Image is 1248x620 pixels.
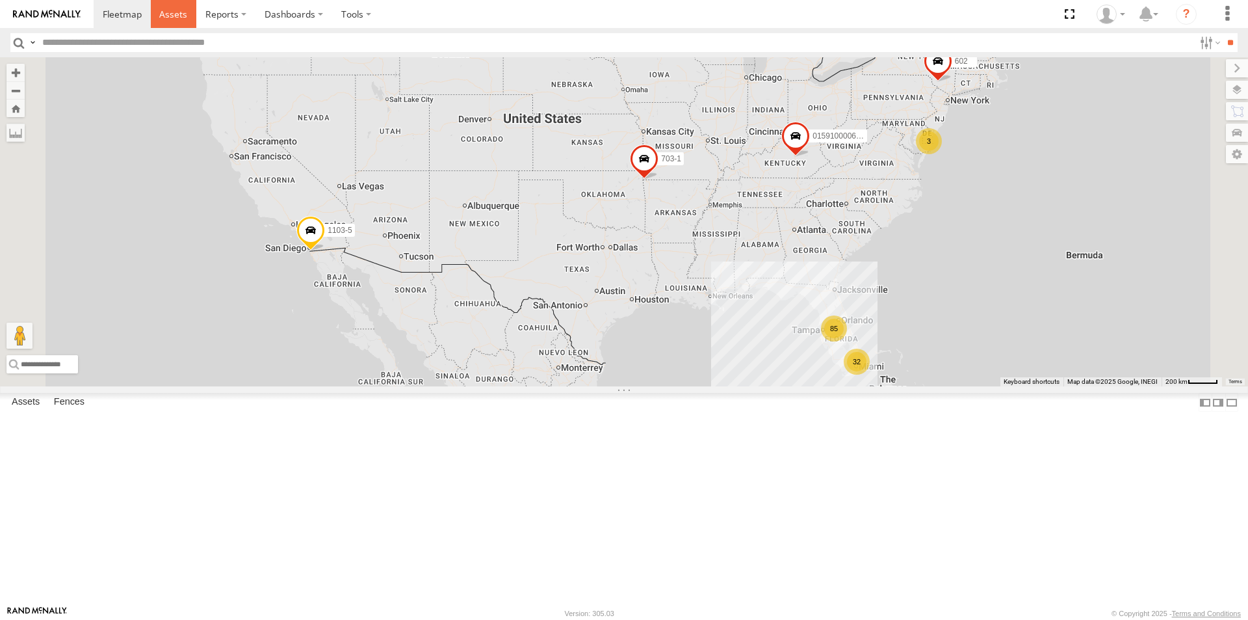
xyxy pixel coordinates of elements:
[1067,378,1158,385] span: Map data ©2025 Google, INEGI
[1176,4,1197,25] i: ?
[6,81,25,100] button: Zoom out
[1162,377,1222,386] button: Map Scale: 200 km per 43 pixels
[328,226,352,235] span: 1103-5
[955,57,968,66] span: 602
[565,610,614,617] div: Version: 305.03
[1165,378,1188,385] span: 200 km
[6,100,25,117] button: Zoom Home
[916,128,942,154] div: 3
[1212,393,1225,412] label: Dock Summary Table to the Right
[6,64,25,81] button: Zoom in
[1111,610,1241,617] div: © Copyright 2025 -
[47,394,91,412] label: Fences
[1092,5,1130,24] div: Dianna Love
[6,124,25,142] label: Measure
[1228,379,1242,384] a: Terms
[7,607,67,620] a: Visit our Website
[13,10,81,19] img: rand-logo.svg
[661,154,681,163] span: 703-1
[27,33,38,52] label: Search Query
[812,131,877,141] span: 015910000671878
[1195,33,1223,52] label: Search Filter Options
[5,394,46,412] label: Assets
[1172,610,1241,617] a: Terms and Conditions
[1226,145,1248,163] label: Map Settings
[844,349,870,375] div: 32
[6,323,32,349] button: Drag Pegman onto the map to open Street View
[821,316,847,342] div: 85
[1199,393,1212,412] label: Dock Summary Table to the Left
[1225,393,1238,412] label: Hide Summary Table
[1004,377,1059,386] button: Keyboard shortcuts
